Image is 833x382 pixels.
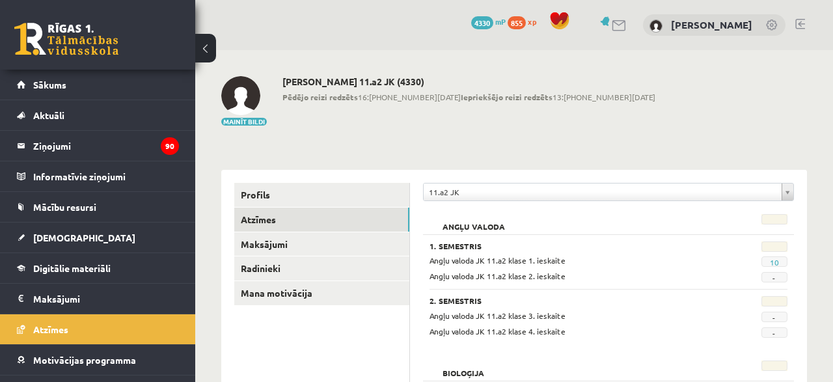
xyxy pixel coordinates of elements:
[17,345,179,375] a: Motivācijas programma
[430,326,566,336] span: Angļu valoda JK 11.a2 klase 4. ieskaite
[234,232,409,256] a: Maksājumi
[495,16,506,27] span: mP
[508,16,526,29] span: 855
[424,184,793,200] a: 11.a2 JK
[528,16,536,27] span: xp
[17,70,179,100] a: Sākums
[282,91,655,103] span: 16:[PHONE_NUMBER][DATE] 13:[PHONE_NUMBER][DATE]
[429,184,776,200] span: 11.a2 JK
[430,296,724,305] h3: 2. Semestris
[33,131,179,161] legend: Ziņojumi
[761,327,787,338] span: -
[471,16,506,27] a: 4330 mP
[33,354,136,366] span: Motivācijas programma
[161,137,179,155] i: 90
[17,284,179,314] a: Maksājumi
[471,16,493,29] span: 4330
[33,79,66,90] span: Sākums
[508,16,543,27] a: 855 xp
[461,92,553,102] b: Iepriekšējo reizi redzēts
[649,20,662,33] img: Gvenda Liepiņa
[33,323,68,335] span: Atzīmes
[17,161,179,191] a: Informatīvie ziņojumi
[221,76,260,115] img: Gvenda Liepiņa
[430,361,497,374] h2: Bioloģija
[770,257,779,267] a: 10
[430,310,566,321] span: Angļu valoda JK 11.a2 klase 3. ieskaite
[33,161,179,191] legend: Informatīvie ziņojumi
[33,109,64,121] span: Aktuāli
[282,92,358,102] b: Pēdējo reizi redzēts
[17,131,179,161] a: Ziņojumi90
[234,183,409,207] a: Profils
[17,100,179,130] a: Aktuāli
[234,208,409,232] a: Atzīmes
[430,241,724,251] h3: 1. Semestris
[761,312,787,322] span: -
[33,262,111,274] span: Digitālie materiāli
[33,284,179,314] legend: Maksājumi
[221,118,267,126] button: Mainīt bildi
[17,192,179,222] a: Mācību resursi
[33,232,135,243] span: [DEMOGRAPHIC_DATA]
[33,201,96,213] span: Mācību resursi
[234,281,409,305] a: Mana motivācija
[430,271,566,281] span: Angļu valoda JK 11.a2 klase 2. ieskaite
[234,256,409,280] a: Radinieki
[17,253,179,283] a: Digitālie materiāli
[430,214,518,227] h2: Angļu valoda
[430,255,566,266] span: Angļu valoda JK 11.a2 klase 1. ieskaite
[761,272,787,282] span: -
[671,18,752,31] a: [PERSON_NAME]
[17,223,179,252] a: [DEMOGRAPHIC_DATA]
[282,76,655,87] h2: [PERSON_NAME] 11.a2 JK (4330)
[17,314,179,344] a: Atzīmes
[14,23,118,55] a: Rīgas 1. Tālmācības vidusskola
